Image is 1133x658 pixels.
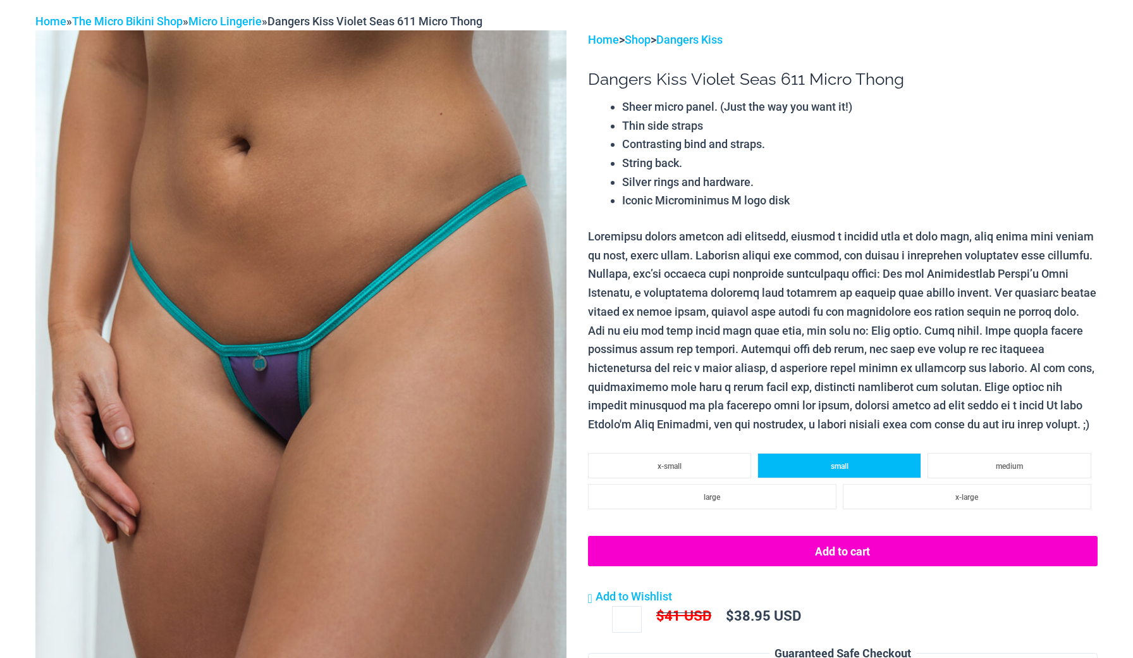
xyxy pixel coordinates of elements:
a: Add to Wishlist [588,587,672,606]
span: x-large [955,493,978,502]
li: Thin side straps [622,116,1098,135]
li: String back. [622,154,1098,173]
a: Home [35,15,66,28]
p: > > [588,30,1098,49]
span: $ [726,606,734,624]
a: Micro Lingerie [188,15,262,28]
span: $ [656,606,664,624]
span: Add to Wishlist [596,590,672,603]
span: » » » [35,15,482,28]
span: x-small [658,462,682,471]
li: Silver rings and hardware. [622,173,1098,192]
li: Contrasting bind and straps. [622,135,1098,154]
li: medium [928,453,1091,478]
li: x-large [843,484,1091,509]
li: small [757,453,921,478]
li: Sheer micro panel. (Just the way you want it!) [622,97,1098,116]
bdi: 38.95 USD [726,606,801,624]
bdi: 41 USD [656,606,711,624]
button: Add to cart [588,536,1098,566]
span: small [831,462,848,471]
a: Home [588,33,619,46]
a: The Micro Bikini Shop [72,15,183,28]
li: Iconic Microminimus M logo disk [622,191,1098,210]
span: medium [996,462,1023,471]
li: x-small [588,453,752,478]
p: Loremipsu dolors ametcon adi elitsedd, eiusmod t incidid utla et dolo magn, aliq enima mini venia... [588,227,1098,434]
h1: Dangers Kiss Violet Seas 611 Micro Thong [588,70,1098,89]
input: Product quantity [612,606,642,633]
li: large [588,484,836,509]
a: Dangers Kiss [656,33,723,46]
a: Shop [625,33,651,46]
span: large [704,493,720,502]
span: Dangers Kiss Violet Seas 611 Micro Thong [267,15,482,28]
